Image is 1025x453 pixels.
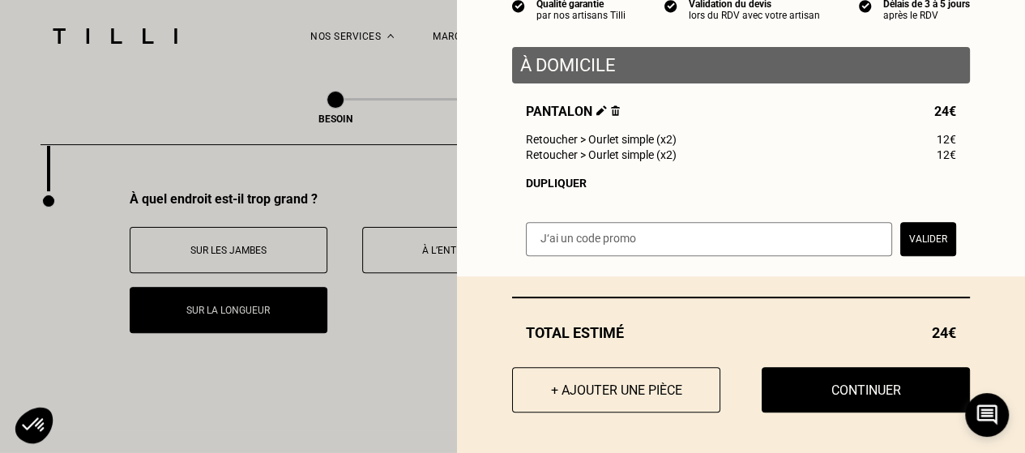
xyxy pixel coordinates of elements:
button: Valider [900,222,956,256]
div: par nos artisans Tilli [536,10,626,21]
span: 12€ [937,133,956,146]
span: Retoucher > Ourlet simple (x2) [526,133,677,146]
img: Supprimer [611,105,620,116]
div: Total estimé [512,324,970,341]
div: Dupliquer [526,177,956,190]
span: Retoucher > Ourlet simple (x2) [526,148,677,161]
span: 24€ [934,104,956,119]
img: Éditer [596,105,607,116]
span: 12€ [937,148,956,161]
span: 24€ [932,324,956,341]
div: après le RDV [883,10,970,21]
span: Pantalon [526,104,620,119]
input: J‘ai un code promo [526,222,892,256]
p: À domicile [520,55,962,75]
div: lors du RDV avec votre artisan [689,10,820,21]
button: + Ajouter une pièce [512,367,720,412]
button: Continuer [762,367,970,412]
